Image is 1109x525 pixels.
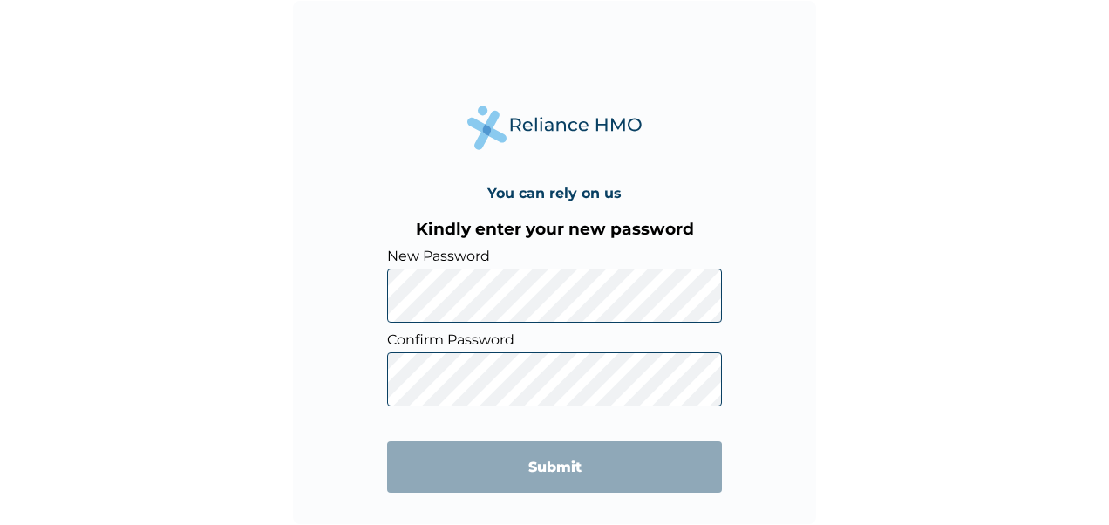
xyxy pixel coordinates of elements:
img: Reliance Health's Logo [467,106,642,150]
label: New Password [387,248,722,264]
h4: You can rely on us [487,185,622,201]
input: Submit [387,441,722,493]
h3: Kindly enter your new password [387,219,722,239]
label: Confirm Password [387,331,722,348]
